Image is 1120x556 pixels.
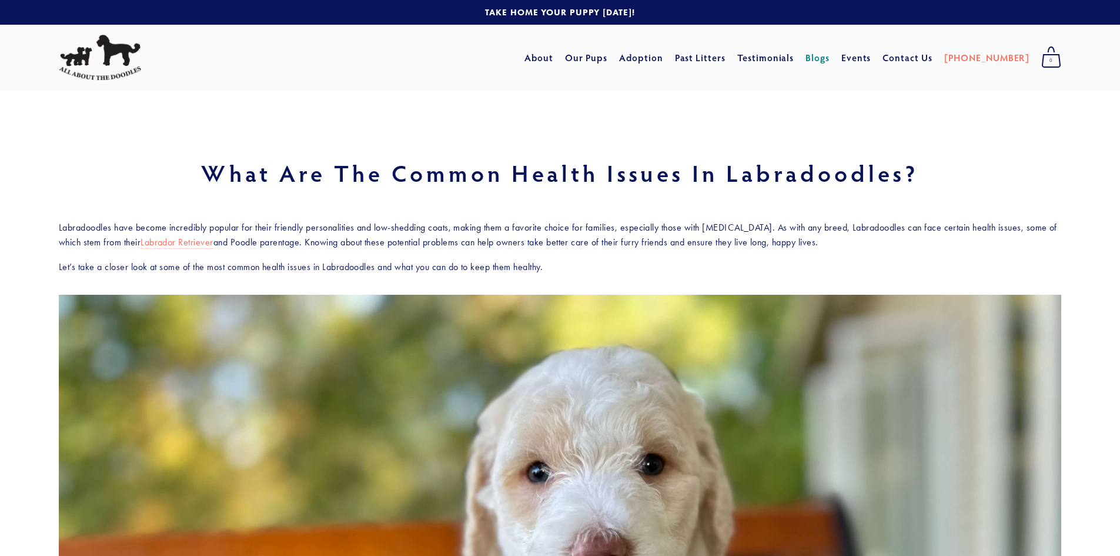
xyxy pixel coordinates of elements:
a: Testimonials [737,47,794,68]
span: 0 [1041,53,1061,68]
p: Let’s take a closer look at some of the most common health issues in Labradoodles and what you ca... [59,259,1061,275]
a: Past Litters [675,51,726,64]
a: Blogs [805,47,830,68]
a: 0 items in cart [1035,43,1067,72]
p: Labradoodles have become incredibly popular for their friendly personalities and low-shedding coa... [59,220,1061,250]
h1: What Are the Common Health Issues in Labradoodles? [59,161,1061,185]
a: Labrador Retriever [141,237,213,249]
a: [PHONE_NUMBER] [944,47,1029,68]
a: Contact Us [882,47,932,68]
a: About [524,47,553,68]
img: All About The Doodles [59,35,141,81]
a: Our Pups [565,47,608,68]
a: Adoption [619,47,663,68]
a: Events [841,47,871,68]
